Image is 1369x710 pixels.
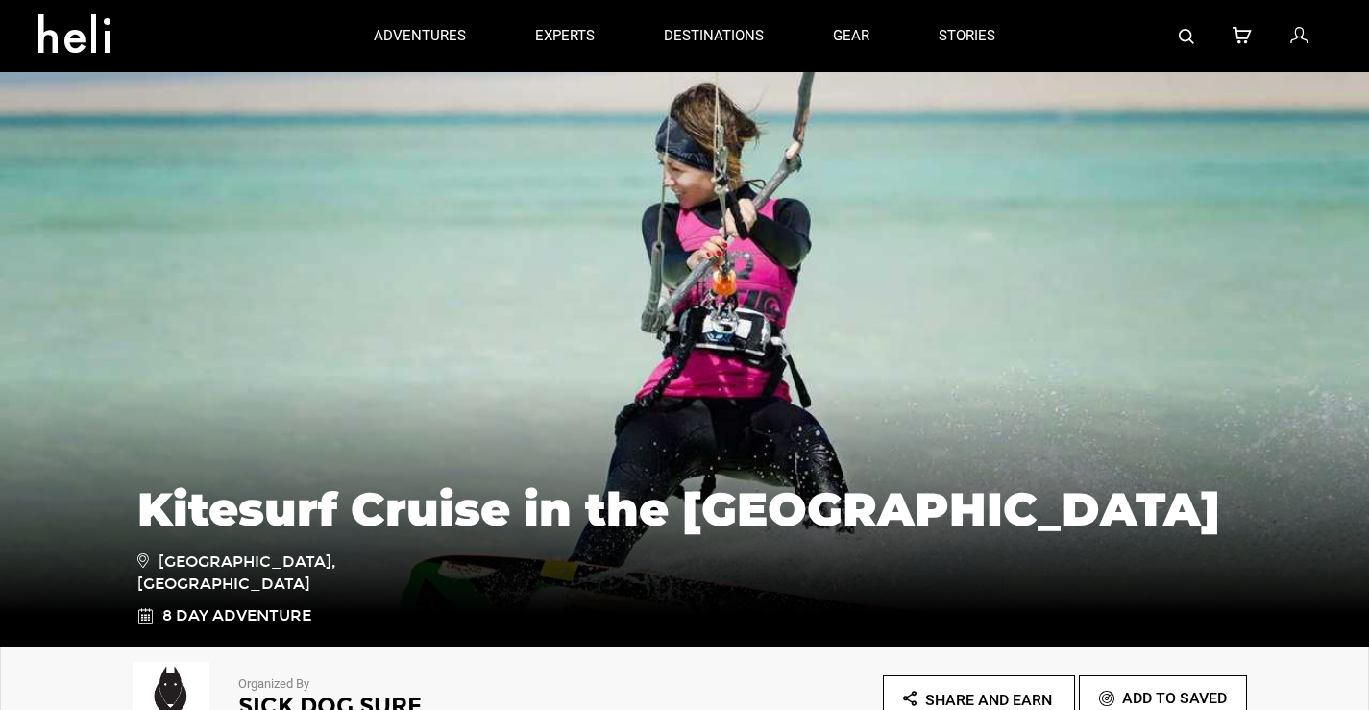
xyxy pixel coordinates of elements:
span: 8 Day Adventure [162,605,311,627]
span: Add To Saved [1122,689,1227,707]
img: search-bar-icon.svg [1179,29,1194,44]
span: [GEOGRAPHIC_DATA], [GEOGRAPHIC_DATA] [137,550,411,596]
p: experts [535,26,595,46]
span: Share and Earn [925,691,1052,709]
h1: Kitesurf Cruise in the [GEOGRAPHIC_DATA] [137,483,1233,535]
p: destinations [664,26,764,46]
p: adventures [374,26,466,46]
p: Organized By [238,675,632,694]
